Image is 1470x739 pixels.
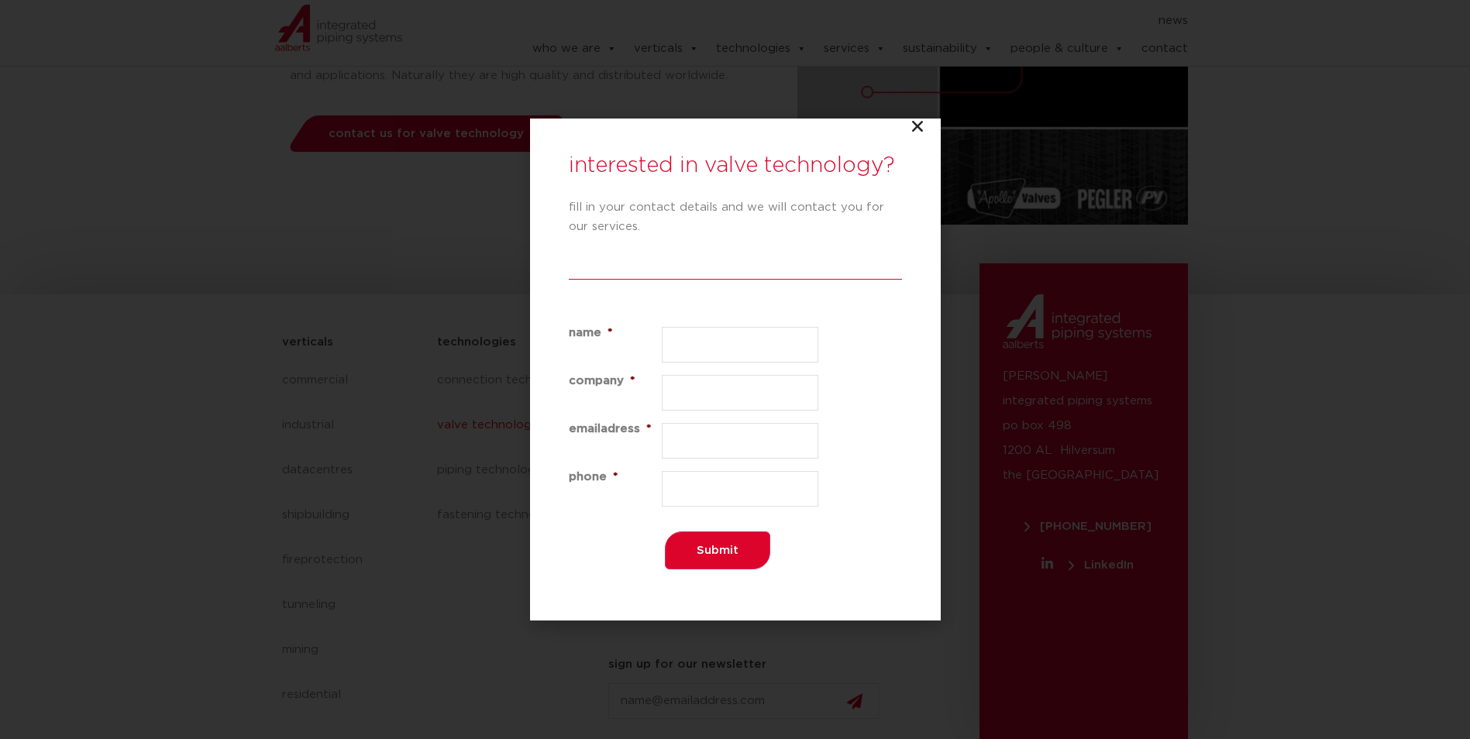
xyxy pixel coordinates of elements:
[665,531,770,569] input: Submit
[569,375,662,387] label: company
[569,150,902,182] h3: interested in valve technology?
[569,471,662,483] label: phone
[569,198,902,236] p: fill in your contact details and we will contact you for our services.
[910,119,925,134] a: Close
[569,327,662,339] label: name
[569,423,662,435] label: emailadress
